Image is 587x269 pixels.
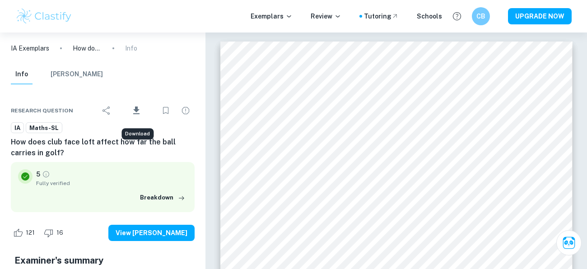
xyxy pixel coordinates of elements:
[311,11,341,21] p: Review
[11,122,24,134] a: IA
[26,122,62,134] a: Maths-SL
[42,170,50,178] a: Grade fully verified
[157,102,175,120] div: Bookmark
[11,226,40,240] div: Like
[14,254,191,267] h5: Examiner's summary
[11,43,49,53] a: IA Exemplars
[476,11,486,21] h6: CB
[117,99,155,122] div: Download
[51,228,68,237] span: 16
[364,11,399,21] a: Tutoring
[138,191,187,204] button: Breakdown
[98,102,116,120] div: Share
[51,65,103,84] button: [PERSON_NAME]
[21,228,40,237] span: 121
[36,169,40,179] p: 5
[251,11,293,21] p: Exemplars
[11,65,33,84] button: Info
[449,9,465,24] button: Help and Feedback
[177,102,195,120] div: Report issue
[15,7,73,25] img: Clastify logo
[26,124,62,133] span: Maths-SL
[556,230,582,255] button: Ask Clai
[108,225,195,241] button: View [PERSON_NAME]
[42,226,68,240] div: Dislike
[36,179,187,187] span: Fully verified
[73,43,102,53] p: How does club face loft affect how far the ball carries in golf?
[472,7,490,25] button: CB
[121,128,154,139] div: Download
[11,124,23,133] span: IA
[417,11,442,21] a: Schools
[125,43,137,53] p: Info
[11,137,195,158] h6: How does club face loft affect how far the ball carries in golf?
[11,107,73,115] span: Research question
[508,8,572,24] button: UPGRADE NOW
